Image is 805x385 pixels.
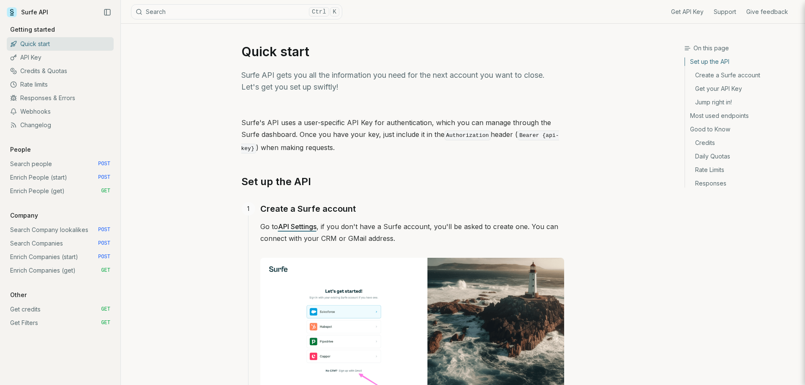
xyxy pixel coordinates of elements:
[241,175,311,188] a: Set up the API
[7,145,34,154] p: People
[7,223,114,237] a: Search Company lookalikes POST
[7,91,114,105] a: Responses & Errors
[685,82,798,96] a: Get your API Key
[7,157,114,171] a: Search people POST
[7,64,114,78] a: Credits & Quotas
[101,6,114,19] button: Collapse Sidebar
[98,161,110,167] span: POST
[7,25,58,34] p: Getting started
[685,177,798,188] a: Responses
[7,37,114,51] a: Quick start
[7,118,114,132] a: Changelog
[7,303,114,316] a: Get credits GET
[714,8,736,16] a: Support
[241,69,564,93] p: Surfe API gets you all the information you need for the next account you want to close. Let's get...
[685,57,798,68] a: Set up the API
[101,319,110,326] span: GET
[685,163,798,177] a: Rate Limits
[746,8,788,16] a: Give feedback
[7,316,114,330] a: Get Filters GET
[685,150,798,163] a: Daily Quotas
[7,184,114,198] a: Enrich People (get) GET
[7,171,114,184] a: Enrich People (start) POST
[684,44,798,52] h3: On this page
[98,254,110,260] span: POST
[330,7,339,16] kbd: K
[671,8,704,16] a: Get API Key
[101,188,110,194] span: GET
[98,240,110,247] span: POST
[101,306,110,313] span: GET
[260,221,564,244] p: Go to , if you don't have a Surfe account, you'll be asked to create one. You can connect with yo...
[445,131,491,140] code: Authorization
[685,109,798,123] a: Most used endpoints
[7,51,114,64] a: API Key
[278,222,317,231] a: API Settings
[7,291,30,299] p: Other
[685,136,798,150] a: Credits
[7,264,114,277] a: Enrich Companies (get) GET
[241,117,564,155] p: Surfe's API uses a user-specific API Key for authentication, which you can manage through the Sur...
[98,227,110,233] span: POST
[7,78,114,91] a: Rate limits
[101,267,110,274] span: GET
[7,105,114,118] a: Webhooks
[131,4,342,19] button: SearchCtrlK
[260,202,356,216] a: Create a Surfe account
[685,68,798,82] a: Create a Surfe account
[7,6,48,19] a: Surfe API
[241,44,564,59] h1: Quick start
[309,7,329,16] kbd: Ctrl
[7,250,114,264] a: Enrich Companies (start) POST
[7,211,41,220] p: Company
[685,123,798,136] a: Good to Know
[98,174,110,181] span: POST
[685,96,798,109] a: Jump right in!
[7,237,114,250] a: Search Companies POST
